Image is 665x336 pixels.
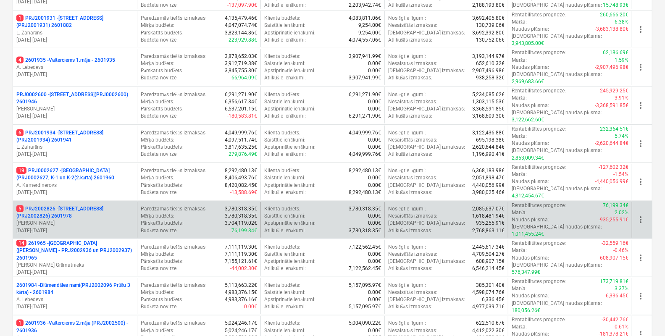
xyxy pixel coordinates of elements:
p: 4,083,811.06€ [349,15,381,22]
p: 4,440,056.99€ [472,182,505,189]
p: 0.00€ [368,182,381,189]
p: Atlikušās izmaksas : [388,151,432,158]
p: Noslēgtie līgumi : [388,91,426,98]
p: Paredzamās tiešās izmaksas : [141,205,207,213]
p: 1,196,990.41€ [472,151,505,158]
p: Apstiprinātie ienākumi : [264,105,315,113]
p: Atlikušās izmaksas : [388,189,432,196]
p: 3,780,318.35€ [349,205,381,213]
p: 3,122,662.60€ [512,116,544,123]
p: Saistītie ienākumi : [264,213,305,220]
p: 695,198.38€ [476,136,505,144]
p: Noslēgtie līgumi : [388,15,426,22]
p: 0.00€ [368,67,381,74]
p: -935,255.91€ [599,216,628,223]
p: 7,122,562.45€ [349,244,381,251]
p: 3,692,405.80€ [472,15,505,22]
p: Budžeta novirze : [141,227,178,234]
p: -0.46% [613,247,628,254]
p: 3,943,805.00€ [512,40,544,47]
p: [DEMOGRAPHIC_DATA] izmaksas : [388,105,465,113]
p: 2,203,942.74€ [349,2,381,9]
p: Marža : [512,171,527,178]
p: 2601936 - Valterciems 2.māja (PRJ2002500) - 2601936 [16,320,134,334]
p: Naudas plūsma : [512,255,549,262]
p: -2,620,644.84€ [595,140,628,147]
p: 6,291,271.90€ [225,91,257,98]
p: -3,683,138.80€ [595,26,628,33]
p: Klienta budžets : [264,244,300,251]
p: Klienta budžets : [264,167,300,174]
p: [DEMOGRAPHIC_DATA] izmaksas : [388,220,465,227]
p: -608,907.15€ [599,255,628,262]
p: Nesaistītās izmaksas : [388,22,438,29]
p: 6,546,214.45€ [472,265,505,272]
span: 1 [16,15,24,21]
span: more_vert [636,24,646,34]
p: Naudas plūsma : [512,26,549,33]
p: Mērķa budžets : [141,22,175,29]
p: Budžeta novirze : [141,2,178,9]
p: 76,199.34€ [603,202,628,209]
p: 4,049,999.76€ [225,129,257,136]
p: Saistītie ienākumi : [264,22,305,29]
p: 3,878,652.03€ [225,53,257,60]
p: [DEMOGRAPHIC_DATA] naudas plūsma : [512,33,602,40]
span: 4 [16,57,24,63]
p: Atlikušās izmaksas : [388,227,432,234]
p: Atlikušie ienākumi : [264,74,306,81]
p: 223,929.88€ [229,37,257,44]
p: Pārskatīts budžets : [141,67,184,74]
p: Rentabilitātes prognoze : [512,164,566,171]
p: -180,583.81€ [227,113,257,120]
p: [DEMOGRAPHIC_DATA] izmaksas : [388,144,465,151]
p: -1.54% [613,171,628,178]
p: 608,907.15€ [476,258,505,265]
p: -32,559.16€ [602,240,628,247]
p: Naudas plūsma : [512,64,549,71]
p: 0.00€ [368,144,381,151]
p: 0.00€ [368,213,381,220]
span: 1 [16,320,24,326]
p: Marža : [512,18,527,26]
p: 9,254.00€ [358,29,381,37]
p: 652,610.32€ [476,60,505,67]
p: Pārskatīts budžets : [141,220,184,227]
p: PRJ2001934 - [STREET_ADDRESS] (PRJ2001934) 2601941 [16,129,134,144]
p: 173,719.81€ [600,278,628,285]
p: Nesaistītās izmaksas : [388,251,438,258]
p: 3,780,318.35€ [225,213,257,220]
p: 0.00€ [368,105,381,113]
p: Noslēgtie līgumi : [388,129,426,136]
p: 1,618,481.94€ [472,213,505,220]
p: Budžeta novirze : [141,189,178,196]
p: [DEMOGRAPHIC_DATA] naudas plūsma : [512,71,602,78]
p: 5,113,663.22€ [225,282,257,289]
p: Pārskatīts budžets : [141,258,184,265]
p: 0.00€ [368,136,381,144]
p: Budžeta novirze : [141,37,178,44]
p: [PERSON_NAME] Grāmatnieks [16,262,134,269]
p: 4,049,999.76€ [349,129,381,136]
p: 4,983,376.15€ [225,289,257,296]
p: Paredzamās tiešās izmaksas : [141,244,207,251]
p: 4,312,454.67€ [512,192,544,199]
p: Marža : [512,94,527,102]
p: 7,155,121.61€ [225,258,257,265]
p: -13,588.69€ [230,189,257,196]
p: 76,199.34€ [231,227,257,234]
p: 8,420,082.45€ [225,182,257,189]
div: 6PRJ2001934 -[STREET_ADDRESS] (PRJ2001934) 2601941L. Zaharāns[DATE]-[DATE] [16,129,134,158]
p: 4,049,999.76€ [349,151,381,158]
p: Paredzamās tiešās izmaksas : [141,167,207,174]
p: 8,292,480.13€ [225,167,257,174]
p: 6,291,271.90€ [349,113,381,120]
p: 4,709,504.27€ [472,251,505,258]
p: Apstiprinātie ienākumi : [264,29,315,37]
p: [DEMOGRAPHIC_DATA] naudas plūsma : [512,262,602,269]
p: Atlikušie ienākumi : [264,37,306,44]
p: 0.00€ [368,220,381,227]
p: 2,188,193.80€ [472,2,505,9]
p: Atlikušie ienākumi : [264,189,306,196]
p: 5.74% [615,133,628,140]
